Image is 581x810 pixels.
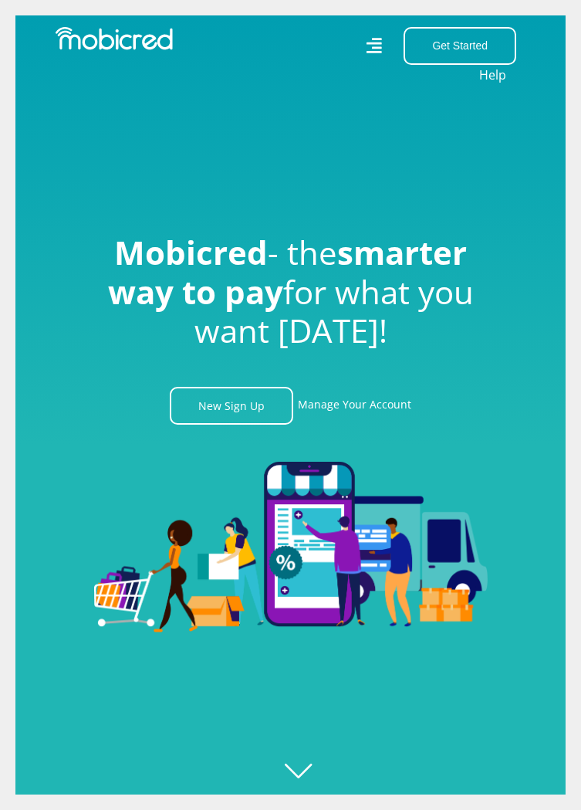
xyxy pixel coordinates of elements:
[298,387,411,425] a: Manage Your Account
[56,27,173,50] img: Mobicred
[404,27,516,65] button: Get Started
[94,233,488,350] h1: - the for what you want [DATE]!
[94,462,488,632] img: Welcome to Mobicred
[108,230,468,313] span: smarter way to pay
[170,387,293,425] a: New Sign Up
[114,230,268,274] span: Mobicred
[478,65,507,85] a: Help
